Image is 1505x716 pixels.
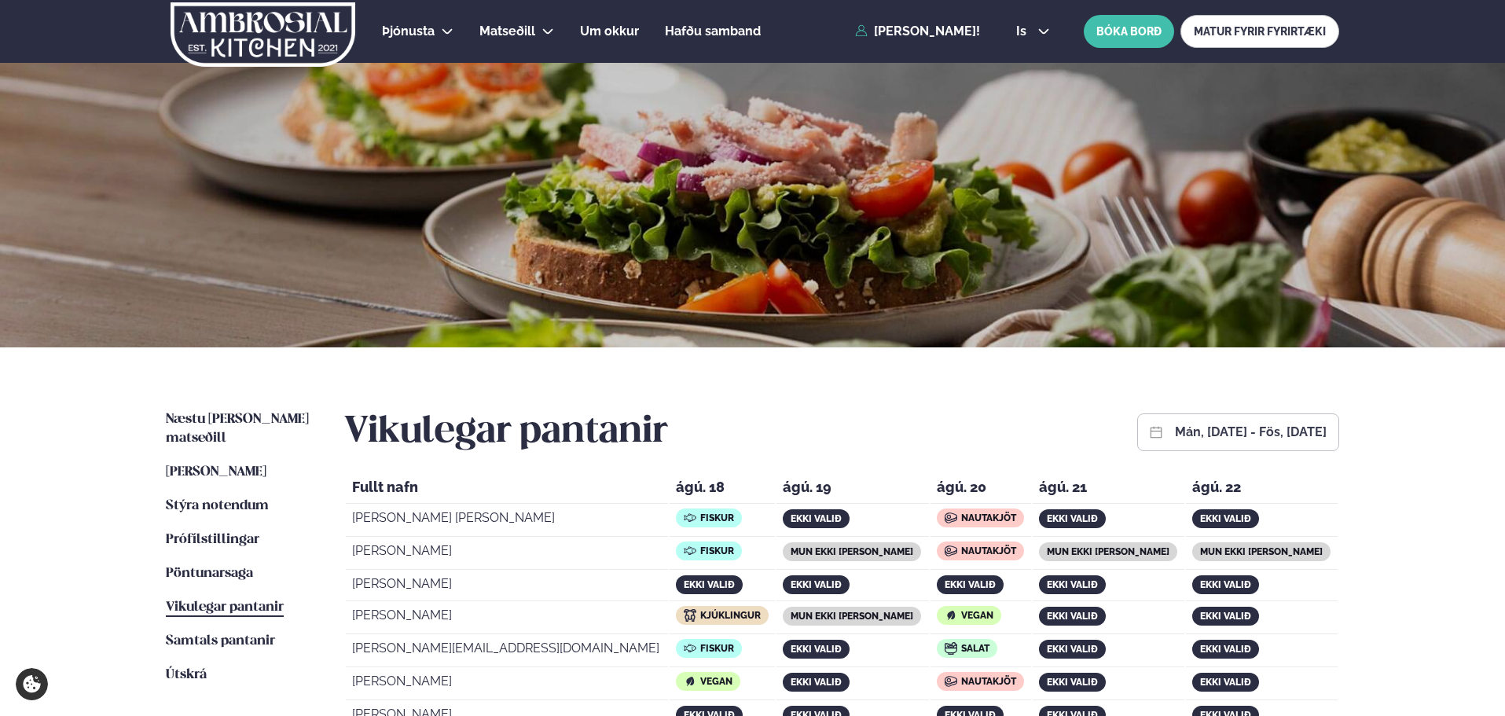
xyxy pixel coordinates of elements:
img: icon img [945,609,957,622]
span: Nautakjöt [961,512,1016,523]
span: ekki valið [1047,611,1098,622]
h2: Vikulegar pantanir [344,410,668,454]
span: Vegan [700,676,732,687]
a: [PERSON_NAME]! [855,24,980,39]
span: Matseðill [479,24,535,39]
td: [PERSON_NAME][EMAIL_ADDRESS][DOMAIN_NAME] [346,636,668,667]
a: Næstu [PERSON_NAME] matseðill [166,410,313,448]
span: Prófílstillingar [166,533,259,546]
img: icon img [945,675,957,688]
img: icon img [945,642,957,655]
th: Fullt nafn [346,475,668,504]
td: [PERSON_NAME] [PERSON_NAME] [346,505,668,537]
span: Hafðu samband [665,24,761,39]
span: mun ekki [PERSON_NAME] [1047,546,1169,557]
a: Vikulegar pantanir [166,598,284,617]
span: Þjónusta [382,24,435,39]
span: Kjúklingur [700,610,761,621]
span: ekki valið [1047,579,1098,590]
a: Hafðu samband [665,22,761,41]
a: Matseðill [479,22,535,41]
img: icon img [684,675,696,688]
span: ekki valið [1047,644,1098,655]
span: Um okkur [580,24,639,39]
span: Nautakjöt [961,545,1016,556]
th: ágú. 18 [670,475,776,504]
img: icon img [684,512,696,524]
span: is [1016,25,1031,38]
span: ekki valið [791,677,842,688]
span: Stýra notendum [166,499,269,512]
span: ekki valið [791,644,842,655]
span: ekki valið [684,579,735,590]
a: Pöntunarsaga [166,564,253,583]
span: Salat [961,643,989,654]
a: Samtals pantanir [166,632,275,651]
span: Fiskur [700,512,734,523]
span: ekki valið [1200,677,1251,688]
span: ekki valið [945,579,996,590]
a: Útskrá [166,666,207,685]
td: [PERSON_NAME] [346,603,668,634]
span: Vegan [961,610,993,621]
a: MATUR FYRIR FYRIRTÆKI [1180,15,1339,48]
span: Pöntunarsaga [166,567,253,580]
span: [PERSON_NAME] [166,465,266,479]
span: Vikulegar pantanir [166,600,284,614]
span: Næstu [PERSON_NAME] matseðill [166,413,309,445]
span: ekki valið [1200,579,1251,590]
span: mun ekki [PERSON_NAME] [791,611,913,622]
span: ekki valið [1200,611,1251,622]
button: BÓKA BORÐ [1084,15,1174,48]
button: is [1004,25,1063,38]
th: ágú. 21 [1033,475,1184,504]
span: ekki valið [1200,513,1251,524]
span: mun ekki [PERSON_NAME] [791,546,913,557]
th: ágú. 19 [776,475,928,504]
img: icon img [684,545,696,557]
span: ekki valið [791,579,842,590]
td: [PERSON_NAME] [346,669,668,700]
img: icon img [684,642,696,655]
td: [PERSON_NAME] [346,538,668,570]
th: ágú. 22 [1186,475,1338,504]
img: logo [169,2,357,67]
a: [PERSON_NAME] [166,463,266,482]
a: Um okkur [580,22,639,41]
span: Fiskur [700,643,734,654]
a: Prófílstillingar [166,531,259,549]
td: [PERSON_NAME] [346,571,668,601]
span: Útskrá [166,668,207,681]
a: Cookie settings [16,668,48,700]
a: Þjónusta [382,22,435,41]
img: icon img [945,512,957,524]
span: ekki valið [1047,677,1098,688]
span: Samtals pantanir [166,634,275,648]
span: Nautakjöt [961,676,1016,687]
span: ekki valið [791,513,842,524]
img: icon img [945,545,957,557]
button: mán, [DATE] - fös, [DATE] [1175,426,1327,439]
a: Stýra notendum [166,497,269,516]
span: ekki valið [1047,513,1098,524]
img: icon img [684,609,696,622]
th: ágú. 20 [931,475,1031,504]
span: mun ekki [PERSON_NAME] [1200,546,1323,557]
span: ekki valið [1200,644,1251,655]
span: Fiskur [700,545,734,556]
